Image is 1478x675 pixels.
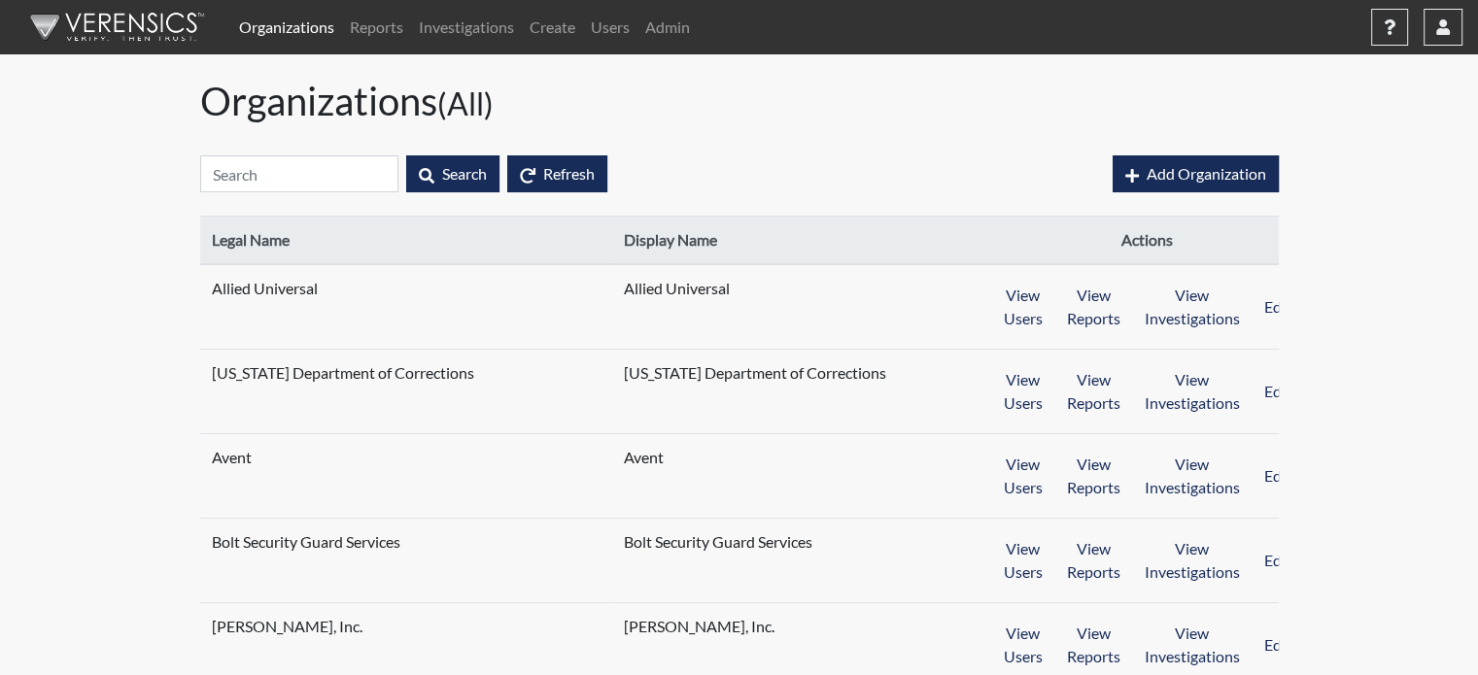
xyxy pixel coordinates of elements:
[1054,446,1133,506] button: View Reports
[1252,530,1304,591] button: Edit
[212,361,474,385] span: [US_STATE] Department of Corrections
[507,155,607,192] button: Refresh
[406,155,499,192] button: Search
[1132,277,1253,337] button: View Investigations
[212,615,455,638] span: [PERSON_NAME], Inc.
[1054,615,1133,675] button: View Reports
[1252,615,1304,675] button: Edit
[1252,446,1304,506] button: Edit
[1132,530,1253,591] button: View Investigations
[991,361,1055,422] button: View Users
[1132,446,1253,506] button: View Investigations
[1147,164,1266,183] span: Add Organization
[1252,361,1304,422] button: Edit
[1132,615,1253,675] button: View Investigations
[991,530,1055,591] button: View Users
[1054,361,1133,422] button: View Reports
[437,84,494,122] small: (All)
[200,217,612,265] th: Legal Name
[212,446,455,469] span: Avent
[212,530,455,554] span: Bolt Security Guard Services
[637,8,698,47] a: Admin
[1054,277,1133,337] button: View Reports
[991,446,1055,506] button: View Users
[624,277,867,300] span: Allied Universal
[583,8,637,47] a: Users
[200,78,1279,124] h1: Organizations
[624,361,886,385] span: [US_STATE] Department of Corrections
[1252,277,1304,337] button: Edit
[442,164,487,183] span: Search
[200,155,398,192] input: Search
[1113,155,1279,192] button: Add Organization
[522,8,583,47] a: Create
[543,164,595,183] span: Refresh
[1132,361,1253,422] button: View Investigations
[231,8,342,47] a: Organizations
[212,277,455,300] span: Allied Universal
[624,530,867,554] span: Bolt Security Guard Services
[342,8,411,47] a: Reports
[991,277,1055,337] button: View Users
[980,217,1316,265] th: Actions
[624,615,867,638] span: [PERSON_NAME], Inc.
[624,446,867,469] span: Avent
[612,217,980,265] th: Display Name
[411,8,522,47] a: Investigations
[1054,530,1133,591] button: View Reports
[991,615,1055,675] button: View Users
